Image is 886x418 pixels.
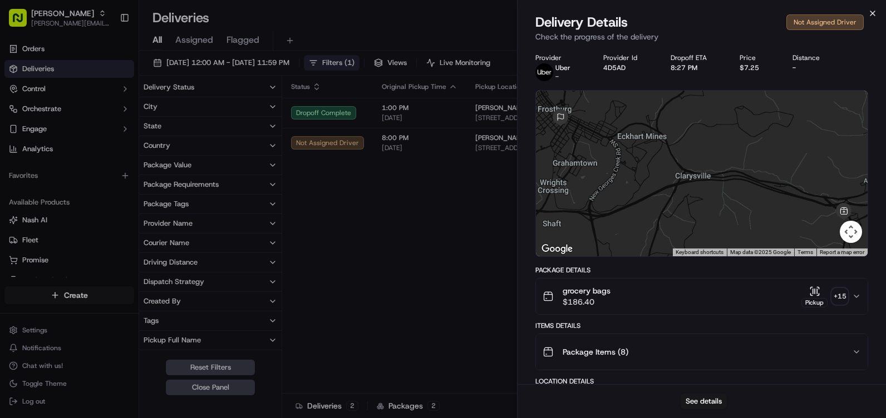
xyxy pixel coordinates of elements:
[671,53,722,62] div: Dropoff ETA
[676,248,723,256] button: Keyboard shortcuts
[7,157,90,177] a: 📗Knowledge Base
[11,162,20,171] div: 📗
[793,53,835,62] div: Distance
[539,242,575,256] img: Google
[11,11,33,33] img: Nash
[94,162,103,171] div: 💻
[832,288,848,304] div: + 15
[671,63,722,72] div: 8:27 PM
[536,278,868,314] button: grocery bags$186.40Pickup+15
[535,321,868,330] div: Items Details
[681,394,727,409] button: See details
[820,249,864,255] a: Report a map error
[603,53,653,62] div: Provider Id
[38,117,141,126] div: We're available if you need us!
[90,157,183,177] a: 💻API Documentation
[563,296,611,307] span: $186.40
[840,221,862,243] button: Map camera controls
[555,63,570,72] p: Uber
[105,161,179,172] span: API Documentation
[539,242,575,256] a: Open this area in Google Maps (opens a new window)
[535,53,586,62] div: Provider
[38,106,183,117] div: Start new chat
[801,286,828,307] button: Pickup
[11,44,203,62] p: Welcome 👋
[535,31,868,42] p: Check the progress of the delivery
[801,286,848,307] button: Pickup+15
[740,53,775,62] div: Price
[730,249,791,255] span: Map data ©2025 Google
[801,298,828,307] div: Pickup
[535,266,868,275] div: Package Details
[555,72,559,81] span: -
[11,106,31,126] img: 1736555255976-a54dd68f-1ca7-489b-9aae-adbdc363a1c4
[536,334,868,370] button: Package Items (8)
[603,63,626,72] button: 4D5AD
[563,285,611,296] span: grocery bags
[793,63,835,72] div: -
[535,13,628,31] span: Delivery Details
[29,72,200,83] input: Got a question? Start typing here...
[111,188,135,197] span: Pylon
[740,63,775,72] div: $7.25
[189,110,203,123] button: Start new chat
[535,377,868,386] div: Location Details
[78,188,135,197] a: Powered byPylon
[535,63,553,81] img: profile_uber_ahold_partner.png
[22,161,85,172] span: Knowledge Base
[798,249,813,255] a: Terms (opens in new tab)
[563,346,628,357] span: Package Items ( 8 )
